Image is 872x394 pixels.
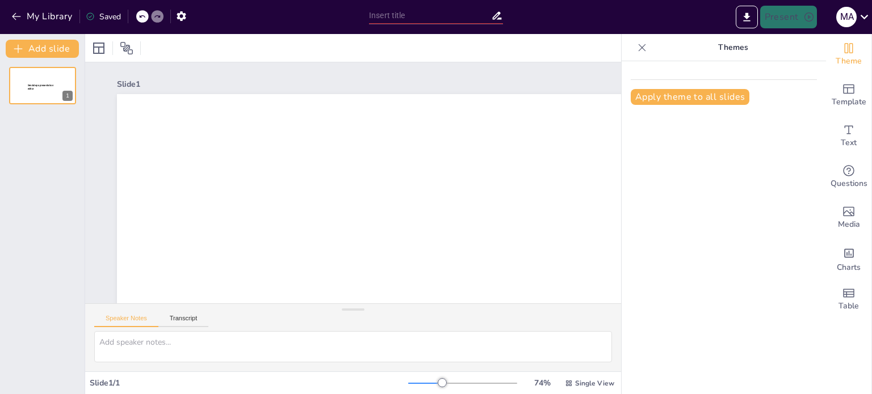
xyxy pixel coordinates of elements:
button: Transcript [158,315,209,327]
div: Sendsteps presentation editor1 [9,67,76,104]
button: M A [836,6,857,28]
span: Text [841,137,857,149]
div: Slide 1 [117,79,795,90]
button: Export to PowerPoint [736,6,758,28]
span: Single View [575,379,614,388]
span: Theme [836,55,862,67]
button: My Library [9,7,77,26]
span: Table [839,300,859,312]
p: Themes [651,34,815,61]
button: Add slide [6,40,79,58]
span: Template [832,96,866,108]
div: Layout [90,39,108,57]
div: Slide 1 / 1 [90,378,408,388]
div: Change the overall theme [826,34,871,75]
div: Saved [86,11,121,22]
button: Speaker Notes [94,315,158,327]
div: Add ready made slides [826,75,871,116]
div: Add images, graphics, shapes or video [826,197,871,238]
span: Sendsteps presentation editor [28,84,53,90]
span: Sendsteps presentation editor [338,300,647,375]
input: Insert title [369,7,491,24]
div: Get real-time input from your audience [826,156,871,197]
div: Add a table [826,279,871,320]
div: Add text boxes [826,116,871,156]
div: Add charts and graphs [826,238,871,279]
span: Media [838,218,860,231]
button: Apply theme to all slides [631,89,749,105]
div: 74 % [529,378,556,388]
div: 1 [62,91,73,101]
span: Position [120,41,133,55]
button: Present [760,6,817,28]
div: M A [836,7,857,27]
span: Questions [831,177,867,190]
span: Charts [837,261,861,274]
